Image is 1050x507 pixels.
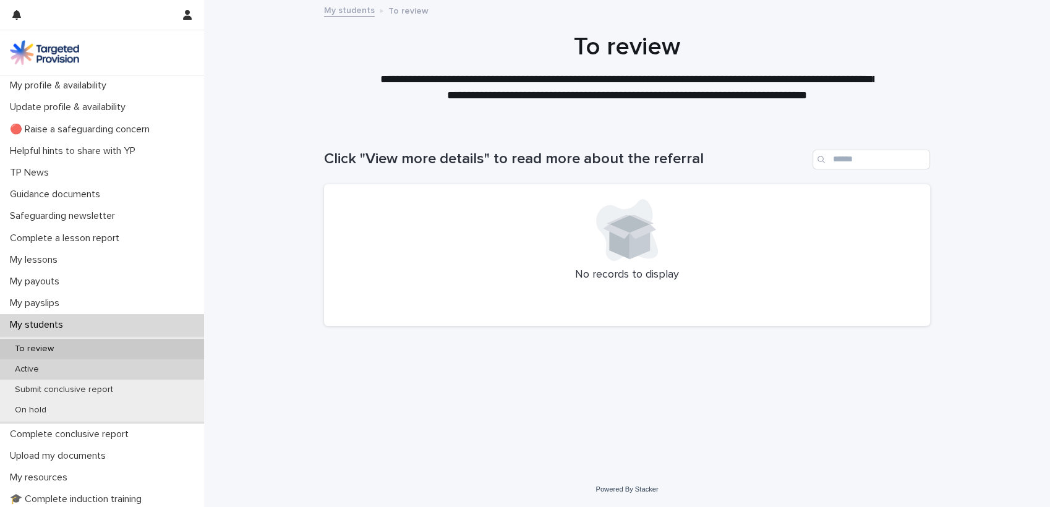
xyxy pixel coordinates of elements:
[5,167,59,179] p: TP News
[5,80,116,92] p: My profile & availability
[5,472,77,484] p: My resources
[5,276,69,288] p: My payouts
[813,150,930,169] input: Search
[10,40,79,65] img: M5nRWzHhSzIhMunXDL62
[324,32,930,62] h1: To review
[5,101,135,113] p: Update profile & availability
[5,189,110,200] p: Guidance documents
[339,268,915,282] p: No records to display
[324,2,375,17] a: My students
[5,297,69,309] p: My payslips
[5,145,145,157] p: Helpful hints to share with YP
[5,254,67,266] p: My lessons
[5,493,152,505] p: 🎓 Complete induction training
[5,124,160,135] p: 🔴 Raise a safeguarding concern
[5,344,64,354] p: To review
[5,232,129,244] p: Complete a lesson report
[5,405,56,415] p: On hold
[5,385,123,395] p: Submit conclusive report
[595,485,658,493] a: Powered By Stacker
[5,364,49,375] p: Active
[5,450,116,462] p: Upload my documents
[5,428,139,440] p: Complete conclusive report
[324,150,808,168] h1: Click "View more details" to read more about the referral
[388,3,429,17] p: To review
[5,319,73,331] p: My students
[5,210,125,222] p: Safeguarding newsletter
